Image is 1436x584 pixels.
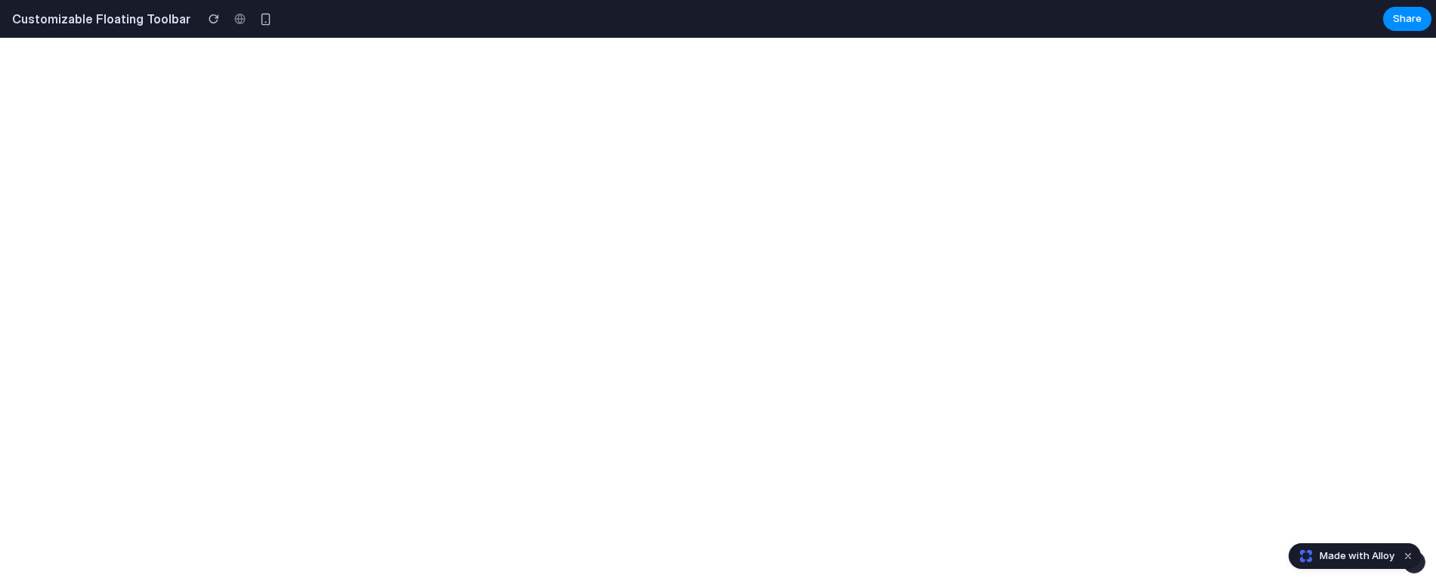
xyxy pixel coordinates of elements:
button: Dismiss watermark [1399,547,1417,565]
span: Made with Alloy [1320,548,1394,564]
a: Made with Alloy [1289,548,1396,564]
button: Share [1383,7,1431,31]
h2: Customizable Floating Toolbar [6,10,190,28]
span: Share [1393,11,1422,26]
